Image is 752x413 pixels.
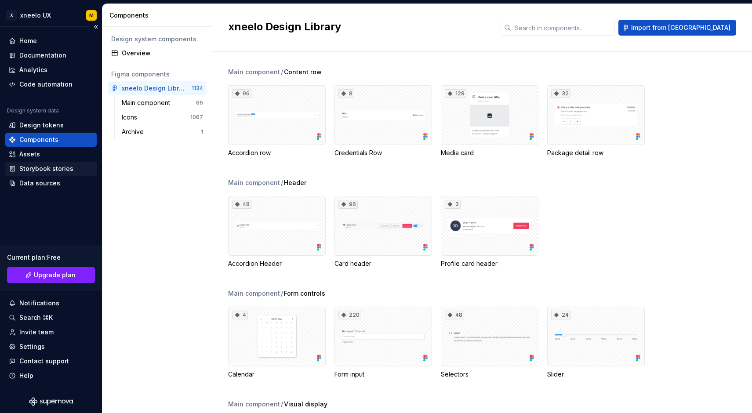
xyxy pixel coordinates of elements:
[631,23,730,32] span: Import from [GEOGRAPHIC_DATA]
[511,20,615,36] input: Search in components...
[111,35,203,43] div: Design system components
[5,147,97,161] a: Assets
[89,12,94,19] div: M
[122,127,147,136] div: Archive
[7,253,95,262] div: Current plan : Free
[618,20,736,36] button: Import from [GEOGRAPHIC_DATA]
[2,6,100,25] button: Xxneelo UXM
[122,98,174,107] div: Main component
[29,397,73,406] svg: Supernova Logo
[5,34,97,48] a: Home
[228,178,280,187] div: Main component
[118,96,207,110] a: Main component66
[19,36,37,45] div: Home
[334,259,432,268] div: Card header
[19,150,40,159] div: Assets
[34,271,76,279] span: Upgrade plan
[19,299,59,308] div: Notifications
[551,89,570,98] div: 32
[228,149,326,157] div: Accordion row
[551,311,570,319] div: 24
[190,114,203,121] div: 1067
[281,289,283,298] span: /
[122,84,187,93] div: xneelo Design Library
[5,369,97,383] button: Help
[5,48,97,62] a: Documentation
[228,400,280,409] div: Main component
[334,196,432,268] div: 96Card header
[338,89,354,98] div: 8
[228,289,280,298] div: Main component
[19,179,60,188] div: Data sources
[5,325,97,339] a: Invite team
[5,354,97,368] button: Contact support
[5,133,97,147] a: Components
[228,20,490,34] h2: xneelo Design Library
[19,121,64,130] div: Design tokens
[441,149,538,157] div: Media card
[232,89,251,98] div: 96
[19,371,33,380] div: Help
[7,107,59,114] div: Design system data
[19,51,66,60] div: Documentation
[19,313,53,322] div: Search ⌘K
[284,289,325,298] span: Form controls
[228,196,326,268] div: 48Accordion Header
[228,68,280,76] div: Main component
[281,178,283,187] span: /
[196,99,203,106] div: 66
[118,110,207,124] a: Icons1067
[5,311,97,325] button: Search ⌘K
[109,11,208,20] div: Components
[547,370,645,379] div: Slider
[334,149,432,157] div: Credentials Row
[334,370,432,379] div: Form input
[6,10,17,21] div: X
[19,357,69,366] div: Contact support
[5,176,97,190] a: Data sources
[232,200,251,209] div: 48
[5,118,97,132] a: Design tokens
[5,77,97,91] a: Code automation
[334,85,432,157] div: 8Credentials Row
[284,68,322,76] span: Content row
[441,307,538,379] div: 48Selectors
[547,307,645,379] div: 24Slider
[5,162,97,176] a: Storybook stories
[232,311,248,319] div: 4
[228,370,326,379] div: Calendar
[441,196,538,268] div: 2Profile card header
[281,68,283,76] span: /
[19,80,73,89] div: Code automation
[90,21,102,33] button: Collapse sidebar
[122,49,203,58] div: Overview
[441,85,538,157] div: 128Media card
[441,259,538,268] div: Profile card header
[118,125,207,139] a: Archive1
[5,296,97,310] button: Notifications
[334,307,432,379] div: 220Form input
[19,328,54,337] div: Invite team
[284,400,327,409] span: Visual display
[108,81,207,95] a: xneelo Design Library1134
[19,164,73,173] div: Storybook stories
[19,65,47,74] div: Analytics
[19,135,58,144] div: Components
[5,340,97,354] a: Settings
[192,85,203,92] div: 1134
[19,342,45,351] div: Settings
[201,128,203,135] div: 1
[441,370,538,379] div: Selectors
[284,178,306,187] span: Header
[445,311,464,319] div: 48
[547,149,645,157] div: Package detail row
[338,311,361,319] div: 220
[338,200,358,209] div: 96
[228,259,326,268] div: Accordion Header
[228,307,326,379] div: 4Calendar
[111,70,203,79] div: Figma components
[20,11,51,20] div: xneelo UX
[7,267,95,283] button: Upgrade plan
[547,85,645,157] div: 32Package detail row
